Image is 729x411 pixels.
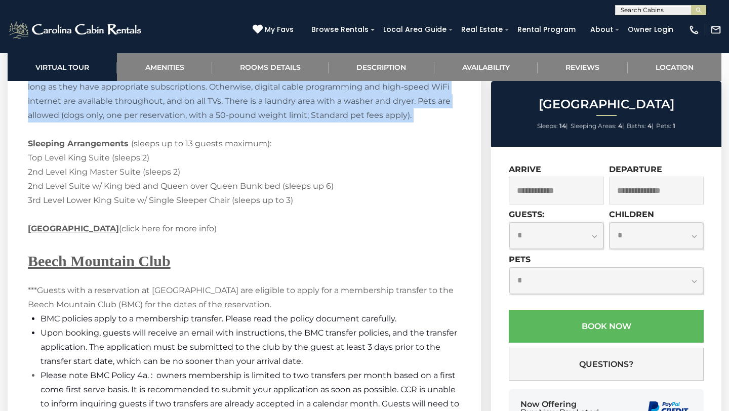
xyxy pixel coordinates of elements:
[28,139,129,148] strong: Sleeping Arrangements
[656,122,671,130] span: Pets:
[647,122,652,130] strong: 4
[329,53,434,81] a: Description
[673,122,675,130] strong: 1
[509,310,704,343] button: Book Now
[571,122,617,130] span: Sleeping Areas:
[456,22,508,37] a: Real Estate
[40,314,396,323] span: BMC policies apply to a membership transfer. Please read the policy document carefully.
[512,22,581,37] a: Rental Program
[609,210,654,219] label: Children
[537,119,568,133] li: |
[609,165,662,174] label: Departure
[434,53,538,81] a: Availability
[559,122,566,130] strong: 14
[509,165,541,174] label: Arrive
[8,53,117,81] a: Virtual Tour
[618,122,622,130] strong: 4
[571,119,624,133] li: |
[688,24,700,35] img: phone-regular-white.png
[253,24,296,35] a: My Favs
[28,253,171,269] strong: Beech Mountain Club
[627,119,654,133] li: |
[8,20,144,40] img: White-1-2.png
[710,24,721,35] img: mail-regular-white.png
[509,255,531,264] label: Pets
[628,53,721,81] a: Location
[623,22,678,37] a: Owner Login
[509,348,704,381] button: Questions?
[265,24,294,35] span: My Favs
[627,122,646,130] span: Baths:
[494,98,719,111] h2: [GEOGRAPHIC_DATA]
[509,210,544,219] label: Guests:
[28,224,119,233] strong: [GEOGRAPHIC_DATA]
[585,22,618,37] a: About
[537,122,558,130] span: Sleeps:
[378,22,452,37] a: Local Area Guide
[28,269,461,312] p: ***Guests with a reservation at [GEOGRAPHIC_DATA] are eligible to apply for a membership transfer...
[306,22,374,37] a: Browse Rentals
[40,328,457,366] span: Upon booking, guests will receive an email with instructions, the BMC transfer policies, and the ...
[28,224,217,233] span: (click here for more info)
[212,53,329,81] a: Rooms Details
[538,53,627,81] a: Reviews
[117,53,212,81] a: Amenities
